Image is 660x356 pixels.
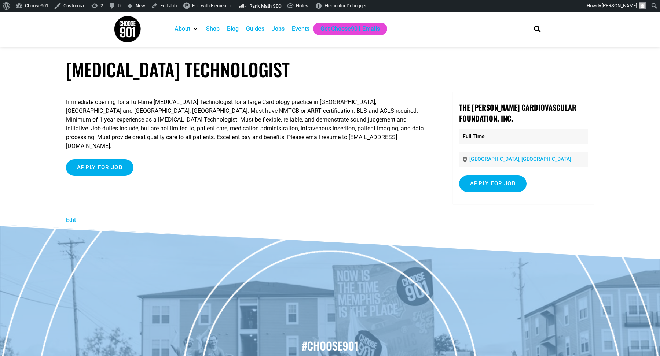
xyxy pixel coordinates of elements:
[227,25,239,33] a: Blog
[66,216,76,223] a: Edit
[459,102,576,124] strong: The [PERSON_NAME] Cardiovascular Foundation, Inc.
[459,129,588,144] p: Full Time
[469,156,571,162] a: [GEOGRAPHIC_DATA], [GEOGRAPHIC_DATA]
[175,25,190,33] a: About
[272,25,285,33] a: Jobs
[66,159,133,176] input: Apply for job
[246,25,264,33] a: Guides
[206,25,220,33] a: Shop
[66,98,426,151] p: Immediate opening for a full-time [MEDICAL_DATA] Technologist for a large Cardiology practice in ...
[249,3,282,9] span: Rank Math SEO
[292,25,309,33] a: Events
[531,23,543,35] div: Search
[459,175,527,192] input: Apply for job
[66,59,594,80] h1: [MEDICAL_DATA] Technologist
[602,3,637,8] span: [PERSON_NAME]
[171,23,521,35] nav: Main nav
[320,25,380,33] a: Get Choose901 Emails
[171,23,202,35] div: About
[4,338,656,353] h2: #choose901
[192,3,232,8] span: Edit with Elementor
